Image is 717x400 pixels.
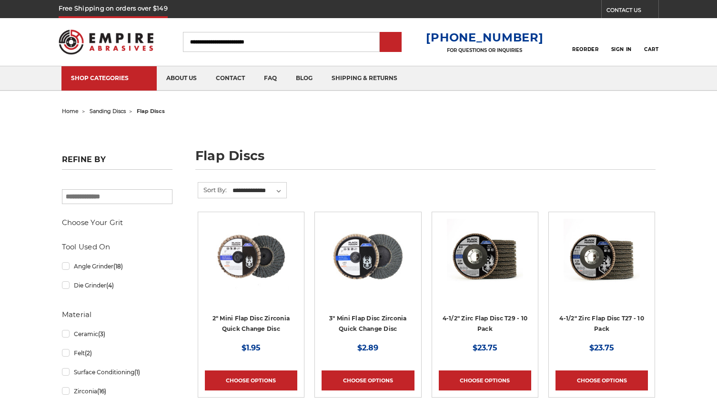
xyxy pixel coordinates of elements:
[606,5,658,18] a: CONTACT US
[195,149,656,170] h1: flap discs
[242,343,261,352] span: $1.95
[329,315,407,333] a: 3" Mini Flap Disc Zirconia Quick Change Disc
[134,369,140,376] span: (1)
[62,155,172,170] h5: Refine by
[569,247,635,267] a: Quick view
[113,263,123,270] span: (18)
[473,343,497,352] span: $23.75
[62,258,172,275] a: Angle Grinder(18)
[61,66,157,91] a: SHOP CATEGORIES
[611,46,632,52] span: Sign In
[644,31,658,52] a: Cart
[644,46,658,52] span: Cart
[205,219,297,311] a: Black Hawk Abrasives 2-inch Zirconia Flap Disc with 60 Grit Zirconia for Smooth Finishing
[62,277,172,294] a: Die Grinder(4)
[213,219,289,295] img: Black Hawk Abrasives 2-inch Zirconia Flap Disc with 60 Grit Zirconia for Smooth Finishing
[231,184,286,198] select: Sort By:
[62,383,172,400] a: Zirconia(16)
[98,330,105,338] span: (3)
[218,247,284,267] a: Quick view
[62,217,172,228] h5: Choose Your Grit
[322,219,414,311] a: BHA 3" Quick Change 60 Grit Flap Disc for Fine Grinding and Finishing
[426,47,543,53] p: FOR QUESTIONS OR INQUIRIES
[555,370,648,390] a: Choose Options
[71,74,147,82] div: SHOP CATEGORIES
[335,247,401,267] a: Quick view
[572,31,598,52] a: Reorder
[254,66,286,91] a: faq
[357,343,378,352] span: $2.89
[589,343,614,352] span: $23.75
[62,108,79,114] a: home
[439,219,531,311] a: 4.5" Black Hawk Zirconia Flap Disc 10 Pack
[62,345,172,361] a: Felt(2)
[439,370,531,390] a: Choose Options
[559,315,644,333] a: 4-1/2" Zirc Flap Disc T27 - 10 Pack
[426,31,543,44] a: [PHONE_NUMBER]
[62,326,172,342] a: Ceramic(3)
[572,46,598,52] span: Reorder
[198,183,227,197] label: Sort By:
[322,66,407,91] a: shipping & returns
[206,66,254,91] a: contact
[443,315,528,333] a: 4-1/2" Zirc Flap Disc T29 - 10 Pack
[85,349,92,357] span: (2)
[62,364,172,380] a: Surface Conditioning(1)
[59,23,154,61] img: Empire Abrasives
[286,66,322,91] a: blog
[97,388,106,395] span: (16)
[330,219,406,295] img: BHA 3" Quick Change 60 Grit Flap Disc for Fine Grinding and Finishing
[322,370,414,390] a: Choose Options
[157,66,206,91] a: about us
[106,282,114,289] span: (4)
[447,219,523,295] img: 4.5" Black Hawk Zirconia Flap Disc 10 Pack
[212,315,290,333] a: 2" Mini Flap Disc Zirconia Quick Change Disc
[564,219,640,295] img: Black Hawk 4-1/2" x 7/8" Flap Disc Type 27 - 10 Pack
[62,241,172,253] h5: Tool Used On
[90,108,126,114] a: sanding discs
[137,108,165,114] span: flap discs
[205,370,297,390] a: Choose Options
[381,33,400,52] input: Submit
[555,219,648,311] a: Black Hawk 4-1/2" x 7/8" Flap Disc Type 27 - 10 Pack
[62,309,172,320] h5: Material
[452,247,518,267] a: Quick view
